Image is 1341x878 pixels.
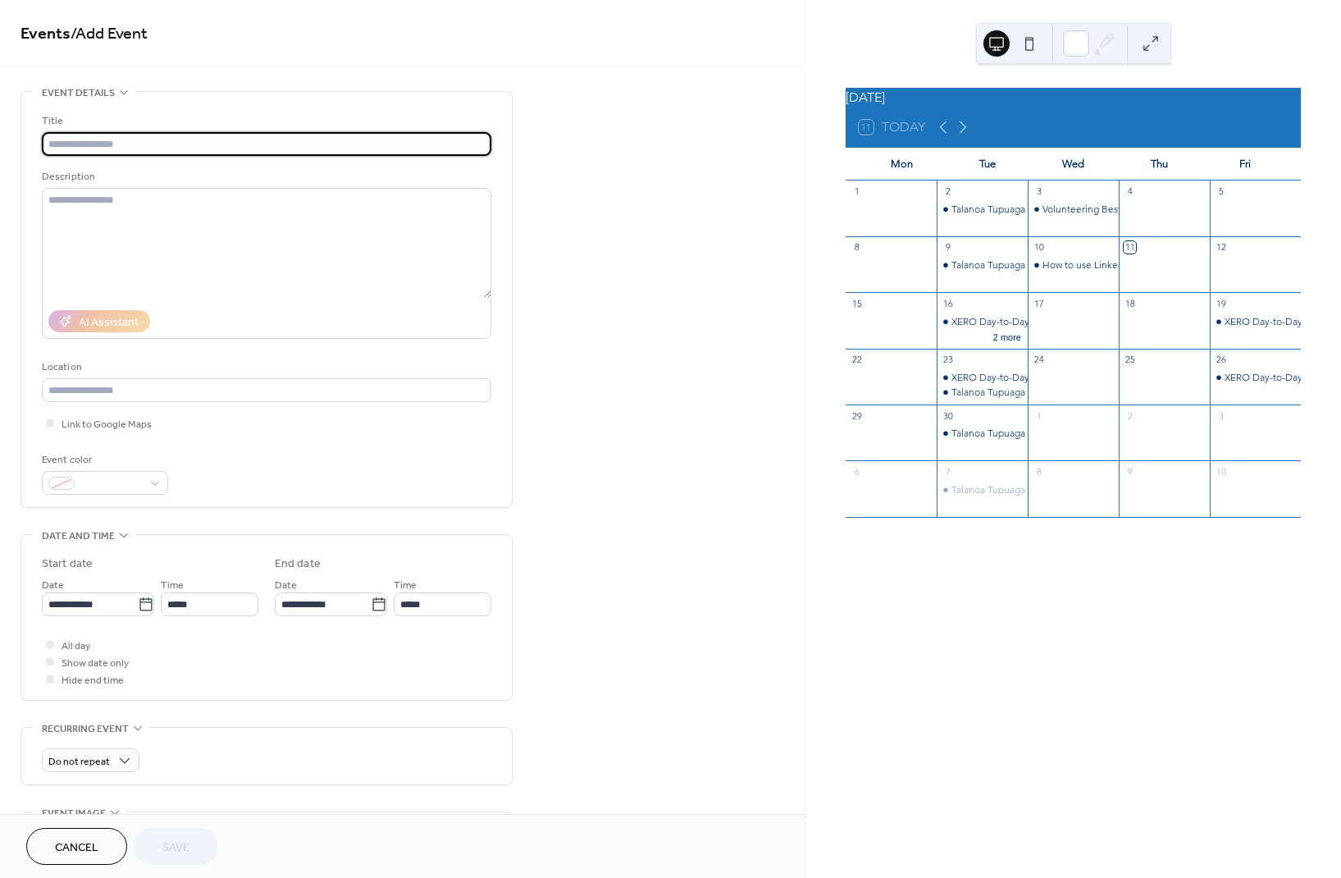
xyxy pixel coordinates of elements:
div: Volunteering Best Practice Guidelines Series: Train and Grow/Feedback and Recognition [1028,203,1119,217]
button: Cancel [26,828,127,865]
div: Talanoa Tupuaga - Pacific Capability Incubator Series [937,203,1028,217]
span: Recurring event [42,720,129,738]
a: Events [21,18,71,50]
span: Event details [42,85,115,102]
div: 8 [1033,465,1045,478]
div: Talanoa Tupuaga - Pacific Capability Incubator Series [951,386,1182,400]
span: Date [275,577,297,594]
div: Mon [859,148,945,181]
div: Talanoa Tupuaga - Pacific Capability Incubator Series [937,427,1028,441]
span: Do not repeat [48,752,110,771]
span: / Add Event [71,18,148,50]
div: 1 [1033,409,1045,422]
div: 9 [942,241,954,254]
span: All day [62,638,90,655]
div: XERO Day-to-Day: Practical accounting training with Xero for non-profits and small businesses [1210,315,1301,329]
div: 18 [1124,297,1136,309]
span: Time [394,577,417,594]
div: Talanoa Tupuaga - Pacific Capability Incubator Series [937,483,1028,497]
span: Date [42,577,64,594]
div: Fri [1202,148,1288,181]
div: 17 [1033,297,1045,309]
div: Talanoa Tupuaga - Pacific Capability Incubator Series [951,427,1182,441]
div: 5 [1215,185,1227,198]
div: Title [42,112,488,130]
div: Description [42,168,488,185]
div: Talanoa Tupuaga - Pacific Capability Incubator Series [937,258,1028,272]
div: 10 [1033,241,1045,254]
div: 8 [851,241,863,254]
div: 11 [1124,241,1136,254]
span: Date and time [42,528,115,545]
div: Tue [945,148,1031,181]
div: 2 [1124,409,1136,422]
div: XERO Day-to-Day: Practical accounting training with Xero for non-profits and small businesses [937,315,1028,329]
div: 9 [1124,465,1136,478]
span: Cancel [55,839,98,857]
div: 30 [942,409,954,422]
div: How to use LinkedIn effectively for a NFP organisation [1028,258,1119,272]
div: How to use LinkedIn effectively for a NFP organisation [1042,258,1281,272]
div: Talanoa Tupuaga - Pacific Capability Incubator Series [951,483,1182,497]
div: 26 [1215,354,1227,366]
span: Link to Google Maps [62,416,152,433]
div: 10 [1215,465,1227,478]
div: XERO Day-to-Day: Practical accounting training with Xero for non-profits and small businesses [937,371,1028,385]
div: 15 [851,297,863,309]
div: Start date [42,556,93,573]
div: Talanoa Tupuaga - Pacific Capability Incubator Series [951,203,1182,217]
div: 23 [942,354,954,366]
div: 7 [942,465,954,478]
div: 29 [851,409,863,422]
div: 4 [1124,185,1136,198]
button: 2 more [987,329,1028,343]
span: Hide end time [62,672,124,689]
div: 24 [1033,354,1045,366]
div: 1 [851,185,863,198]
div: [DATE] [846,88,1301,107]
div: 3 [1215,409,1227,422]
div: Thu [1116,148,1202,181]
span: Time [161,577,184,594]
div: Talanoa Tupuaga - Pacific Capability Incubator Series [951,258,1182,272]
div: 2 [942,185,954,198]
div: Wed [1030,148,1116,181]
div: 25 [1124,354,1136,366]
div: End date [275,556,321,573]
div: 3 [1033,185,1045,198]
div: Location [42,359,488,376]
span: Show date only [62,655,129,672]
span: Event image [42,805,106,822]
div: 22 [851,354,863,366]
div: XERO Day-to-Day: Practical accounting training with Xero for non-profits and small businesses [1210,371,1301,385]
div: Talanoa Tupuaga - Pacific Capability Incubator Series [937,386,1028,400]
div: 19 [1215,297,1227,309]
div: 16 [942,297,954,309]
div: 12 [1215,241,1227,254]
div: Event color [42,451,165,469]
div: 6 [851,465,863,478]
